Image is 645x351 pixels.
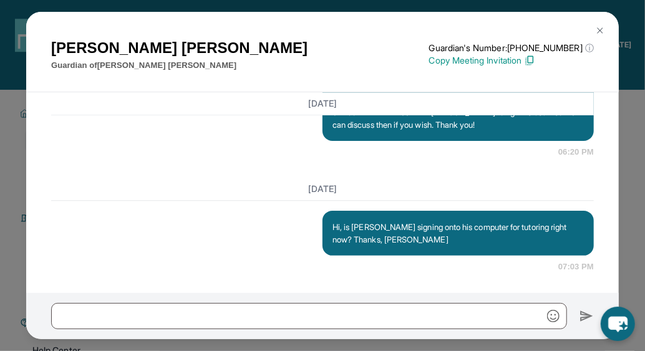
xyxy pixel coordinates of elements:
[547,310,560,322] img: Emoji
[51,183,594,195] h3: [DATE]
[524,55,535,66] img: Copy Icon
[558,261,594,273] span: 07:03 PM
[51,97,594,110] h3: [DATE]
[580,309,594,324] img: Send icon
[51,59,308,72] p: Guardian of [PERSON_NAME] [PERSON_NAME]
[429,42,594,54] p: Guardian's Number: [PHONE_NUMBER]
[585,42,594,54] span: ⓘ
[595,26,605,36] img: Close Icon
[51,37,308,59] h1: [PERSON_NAME] [PERSON_NAME]
[558,146,594,158] span: 06:20 PM
[429,54,594,67] p: Copy Meeting Invitation
[601,307,635,341] button: chat-button
[332,221,584,246] p: Hi, is [PERSON_NAME] signing onto his computer for tutoring right now? Thanks, [PERSON_NAME]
